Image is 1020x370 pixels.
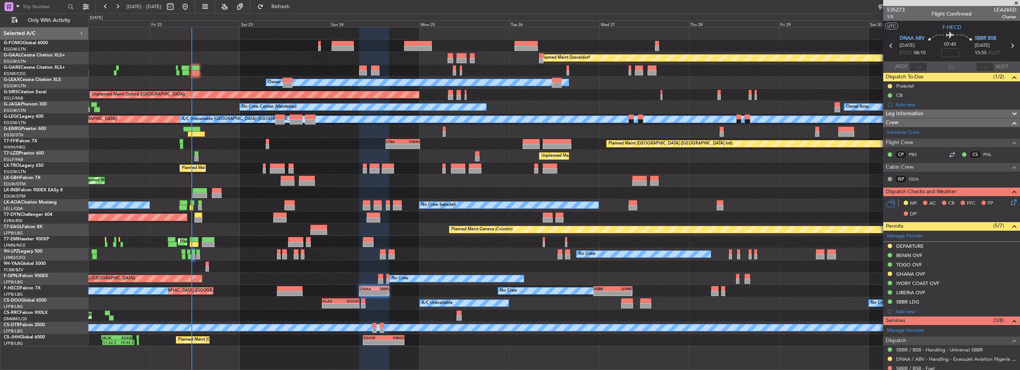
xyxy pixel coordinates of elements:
div: DNAA [360,286,374,291]
a: T7-EAGLFalcon 8X [4,225,42,229]
div: Planned Maint [GEOGRAPHIC_DATA] ([GEOGRAPHIC_DATA] Intl) [609,138,733,149]
div: KRNO [384,335,404,340]
div: Flight Confirmed [932,10,972,18]
span: 9H-YAA [4,262,20,266]
input: --:-- [909,62,927,71]
div: No Crew Sabadell [421,199,456,211]
span: (5/7) [993,222,1004,230]
div: SBBR [374,286,389,291]
a: 9H-YAAGlobal 5000 [4,262,46,266]
span: G-SIRS [4,90,18,94]
a: DNAA / ABV - Handling - ExecuJet Aviation Nigeria DNAA [896,356,1016,362]
a: DNMM/LOS [4,316,27,322]
span: 9H-LPZ [4,249,19,254]
a: LX-TROLegacy 650 [4,163,43,168]
a: T7-FFIFalcon 7X [4,139,37,143]
div: Planned Maint [GEOGRAPHIC_DATA] ([GEOGRAPHIC_DATA]) [182,163,299,174]
span: T7-EMI [4,237,18,241]
span: G-GAAL [4,53,21,58]
a: EGGW/LTN [4,169,26,175]
span: DNAA ABV [900,35,925,42]
div: Sun 24 [330,20,420,27]
span: 08:10 [914,49,926,57]
span: FP [988,200,993,207]
a: PHL [983,151,1000,158]
span: Services [886,317,905,325]
div: EGGW [364,335,384,340]
div: EGGW [340,299,359,303]
div: Unplanned Maint Oxford ([GEOGRAPHIC_DATA]) [92,89,185,100]
div: CB [896,92,903,98]
a: EGGW/LTN [4,46,26,52]
a: LX-GBHFalcon 7X [4,176,41,180]
div: VHHH [403,139,419,144]
a: LFPB/LBG [4,292,23,297]
a: CS-JHHGlobal 6000 [4,335,45,340]
div: - [386,144,403,149]
span: CS-JHH [4,335,20,340]
span: LX-TRO [4,163,20,168]
a: SBBR / BSB - Handling - Universal SBBR [896,347,983,353]
a: EGGW/LTN [4,59,26,64]
a: FCBB/BZV [4,267,23,273]
span: F-HECD [4,286,20,291]
span: G-ENRG [4,127,21,131]
a: G-SIRSCitation Excel [4,90,46,94]
a: G-GAALCessna Citation XLS+ [4,53,65,58]
div: CP [895,150,907,159]
span: 535273 [887,6,905,14]
a: CS-RRCFalcon 900LX [4,311,48,315]
span: T7-LZZI [4,151,19,156]
span: FFC [967,200,975,207]
div: LFMN [613,286,632,291]
div: LIBERIA OVF [896,289,925,296]
a: GDA [909,176,926,182]
span: CS-DTR [4,323,20,327]
span: G-JAGA [4,102,21,107]
span: [DATE] - [DATE] [126,3,161,10]
div: Sat 23 [240,20,330,27]
a: G-FOMOGlobal 6000 [4,41,48,45]
a: LX-INBFalcon 900EX EASy II [4,188,62,192]
span: Only With Activity [19,18,78,23]
a: LFPB/LBG [4,279,23,285]
div: Add new [895,101,1016,108]
div: BENIN OVF [896,252,922,259]
div: - [340,304,359,308]
a: CS-DTRFalcon 2000 [4,323,45,327]
span: Crew [886,119,898,127]
span: T7-FFI [4,139,17,143]
a: LFPB/LBG [4,328,23,334]
span: ATOT [895,63,907,71]
a: LFPB/LBG [4,230,23,236]
div: No Crew [578,249,595,260]
span: 1/5 [887,14,905,20]
div: CS [969,150,981,159]
a: EGLF/FAB [4,157,23,162]
div: A/C Unavailable [422,298,452,309]
span: [DATE] [900,42,915,49]
a: PBS [909,151,926,158]
div: Prebrief [896,83,914,89]
div: Planned Maint Chester [180,236,223,247]
span: SBBR BSB [975,35,996,42]
div: No Crew [500,285,517,296]
div: [DATE] [90,15,103,21]
button: Refresh [254,1,298,13]
a: EGNR/CEG [4,71,26,77]
div: A/C Unavailable [GEOGRAPHIC_DATA] ([GEOGRAPHIC_DATA]) [182,114,303,125]
div: - [323,304,341,308]
a: LFMN/NCE [4,243,26,248]
span: 07:45 [944,41,956,48]
a: VHHH/HKG [4,145,26,150]
span: LX-GBH [4,176,20,180]
a: G-ENRGPraetor 600 [4,127,46,131]
a: EDLW/DTM [4,194,26,199]
div: SBBR LDG [896,299,919,305]
button: Only With Activity [8,14,81,26]
span: Leg Information [886,110,923,118]
div: Planned Maint Geneva (Cointrin) [451,224,513,235]
span: Dispatch [886,337,906,345]
div: - [360,291,374,296]
div: Add new [895,308,1016,315]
